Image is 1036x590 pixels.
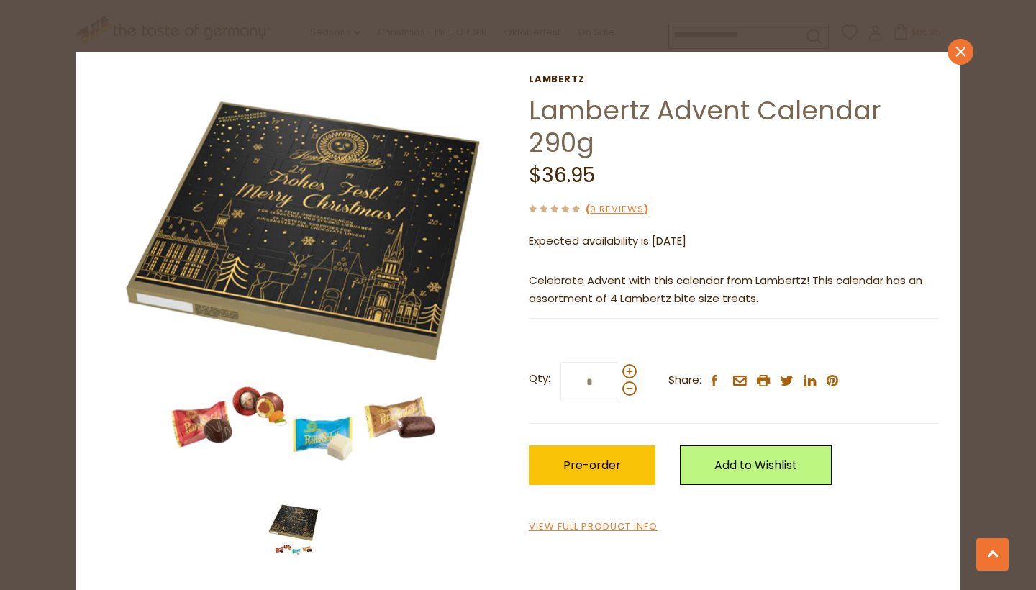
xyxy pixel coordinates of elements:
span: Pre-order [563,457,621,473]
a: View Full Product Info [529,519,658,535]
a: 0 Reviews [590,202,644,217]
img: Lambertz Advent Calendar 290g [97,73,508,484]
a: Lambertz Advent Calendar 290g [529,92,881,161]
img: Lambertz Advent Calendar 290g [265,501,322,558]
span: Share: [668,371,701,389]
a: Add to Wishlist [680,445,832,485]
p: Celebrate Advent with this calendar from Lambertz! This calendar has an assortment of 4 Lambertz ... [529,272,939,308]
input: Qty: [560,362,619,401]
strong: Qty: [529,370,550,388]
span: $36.95 [529,161,595,189]
a: Lambertz [529,73,939,85]
span: ( ) [586,202,648,216]
p: Expected availability is [DATE] [529,232,939,250]
button: Pre-order [529,445,655,485]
